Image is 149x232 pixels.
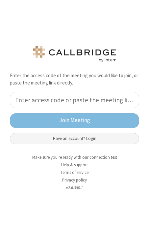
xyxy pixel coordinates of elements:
[10,113,139,128] button: Join Meeting
[32,154,117,160] a: Make sure you're ready with our connection test
[5,184,144,191] li: v2.6.350.1
[32,46,117,62] img: logo.png
[10,72,139,87] p: Enter the access code of the meeting you would like to join, or paste the meeting link directly.
[10,133,139,144] button: Have an account? Login
[62,177,87,183] a: Privacy policy
[10,92,139,108] input: Enter access code or paste the meeting link
[61,170,88,175] a: Terms of service
[61,162,88,168] a: Help & support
